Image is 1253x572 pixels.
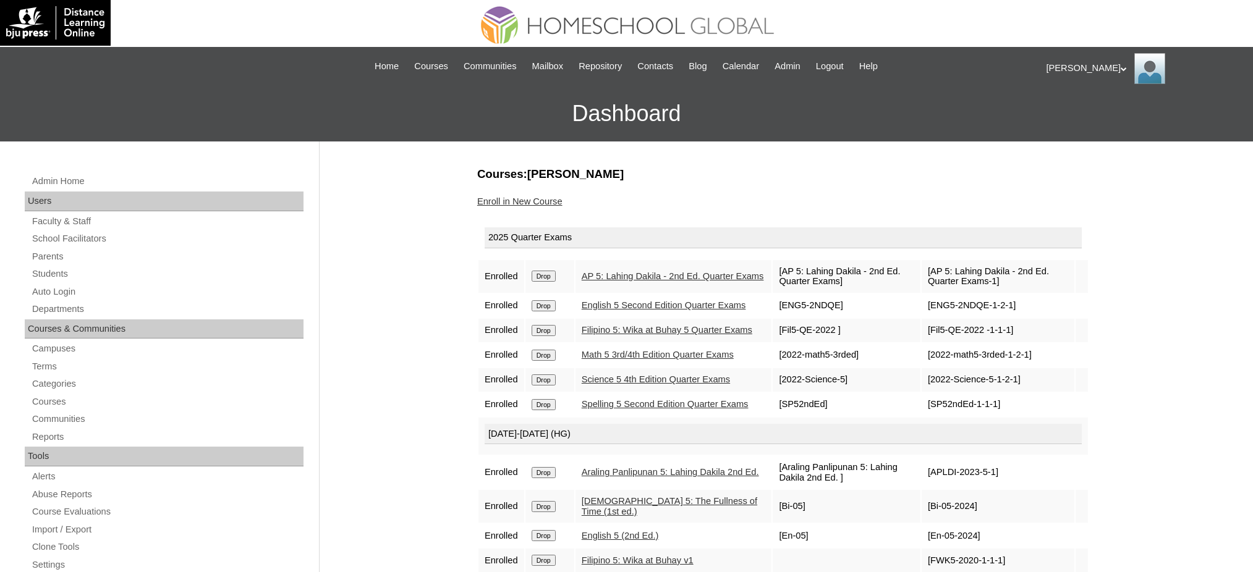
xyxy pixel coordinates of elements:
[368,59,405,74] a: Home
[582,350,734,360] a: Math 5 3rd/4th Edition Quarter Exams
[922,393,1074,416] td: [SP52ndEd-1-1-1]
[31,469,304,484] a: Alerts
[25,447,304,466] div: Tools
[31,376,304,392] a: Categories
[582,300,746,310] a: English 5 Second Edition Quarter Exams
[31,411,304,427] a: Communities
[31,284,304,300] a: Auto Login
[532,271,556,282] input: Drop
[31,429,304,445] a: Reports
[532,374,556,385] input: Drop
[478,549,524,572] td: Enrolled
[31,174,304,189] a: Admin Home
[414,59,448,74] span: Courses
[532,325,556,336] input: Drop
[25,319,304,339] div: Courses & Communities
[582,325,752,335] a: Filipino 5: Wika at Buhay 5 Quarter Exams
[31,249,304,264] a: Parents
[816,59,844,74] span: Logout
[532,467,556,478] input: Drop
[572,59,628,74] a: Repository
[478,490,524,523] td: Enrolled
[478,368,524,392] td: Enrolled
[579,59,622,74] span: Repository
[478,524,524,547] td: Enrolled
[31,504,304,519] a: Course Evaluations
[582,467,759,477] a: Araling Panlipunan 5: Lahing Dakila 2nd Ed.
[31,359,304,374] a: Terms
[631,59,679,74] a: Contacts
[582,374,730,384] a: Science 5 4th Edition Quarter Exams
[532,350,556,361] input: Drop
[1047,53,1241,84] div: [PERSON_NAME]
[716,59,765,74] a: Calendar
[922,490,1074,523] td: [Bi-05-2024]
[464,59,517,74] span: Communities
[922,260,1074,293] td: [AP 5: Lahing Dakila - 2nd Ed. Quarter Exams-1]
[922,343,1074,367] td: [2022-math5-3rded-1-2-1]
[922,549,1074,572] td: [FWK5-2020-1-1-1]
[773,456,920,489] td: [Araling Panlipunan 5: Lahing Dakila 2nd Ed. ]
[457,59,523,74] a: Communities
[637,59,673,74] span: Contacts
[773,524,920,547] td: [En-05]
[477,166,1089,182] h3: Courses:[PERSON_NAME]
[375,59,399,74] span: Home
[773,294,920,318] td: [ENG5-2NDQE]
[485,424,1082,445] div: [DATE]-[DATE] (HG)
[31,301,304,317] a: Departments
[478,456,524,489] td: Enrolled
[532,555,556,566] input: Drop
[773,490,920,523] td: [Bi-05]
[532,399,556,410] input: Drop
[478,294,524,318] td: Enrolled
[532,501,556,512] input: Drop
[922,319,1074,342] td: [Fil5-QE-2022 -1-1-1]
[922,524,1074,547] td: [En-05-2024]
[775,59,801,74] span: Admin
[31,539,304,555] a: Clone Tools
[31,266,304,282] a: Students
[582,399,749,409] a: Spelling 5 Second Edition Quarter Exams
[723,59,759,74] span: Calendar
[31,394,304,410] a: Courses
[922,368,1074,392] td: [2022-Science-5-1-2-1]
[478,393,524,416] td: Enrolled
[922,294,1074,318] td: [ENG5-2NDQE-1-2-1]
[31,522,304,537] a: Import / Export
[478,343,524,367] td: Enrolled
[773,343,920,367] td: [2022-math5-3rded]
[31,341,304,356] a: Campuses
[477,196,563,206] a: Enroll in New Course
[859,59,878,74] span: Help
[682,59,713,74] a: Blog
[485,227,1082,248] div: 2025 Quarter Exams
[853,59,884,74] a: Help
[582,496,757,516] a: [DEMOGRAPHIC_DATA] 5: The Fullness of Time (1st ed.)
[810,59,850,74] a: Logout
[689,59,707,74] span: Blog
[31,231,304,246] a: School Facilitators
[922,456,1074,489] td: [APLDI-2023-5-1]
[532,300,556,311] input: Drop
[773,393,920,416] td: [SP52ndEd]
[582,271,764,281] a: AP 5: Lahing Dakila - 2nd Ed. Quarter Exams
[25,191,304,211] div: Users
[773,368,920,392] td: [2022-Science-5]
[768,59,807,74] a: Admin
[6,6,104,40] img: logo-white.png
[31,487,304,502] a: Abuse Reports
[478,319,524,342] td: Enrolled
[6,86,1247,141] h3: Dashboard
[532,530,556,541] input: Drop
[1134,53,1165,84] img: Ariane Ebuen
[773,260,920,293] td: [AP 5: Lahing Dakila - 2nd Ed. Quarter Exams]
[582,531,659,540] a: English 5 (2nd Ed.)
[478,260,524,293] td: Enrolled
[532,59,564,74] span: Mailbox
[31,214,304,229] a: Faculty & Staff
[582,555,694,565] a: Filipino 5: Wika at Buhay v1
[526,59,570,74] a: Mailbox
[773,319,920,342] td: [Fil5-QE-2022 ]
[408,59,454,74] a: Courses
